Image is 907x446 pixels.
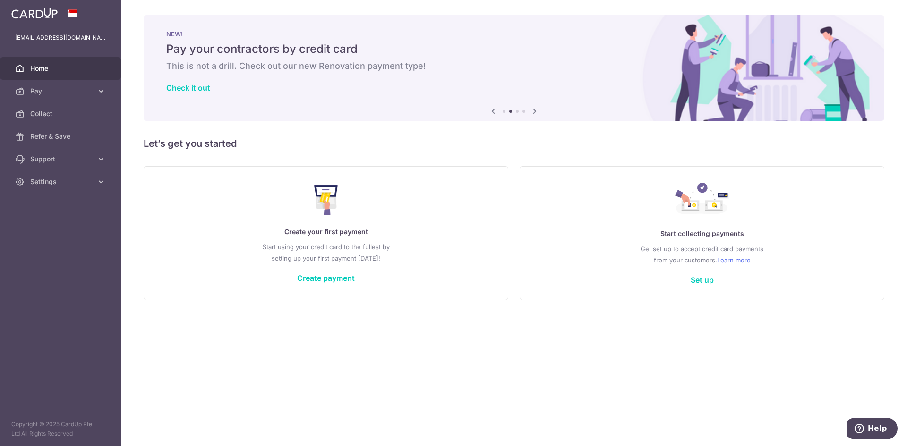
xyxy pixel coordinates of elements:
[30,86,93,96] span: Pay
[691,275,714,285] a: Set up
[30,132,93,141] span: Refer & Save
[11,8,58,19] img: CardUp
[30,64,93,73] span: Home
[539,243,865,266] p: Get set up to accept credit card payments from your customers.
[539,228,865,239] p: Start collecting payments
[314,185,338,215] img: Make Payment
[30,109,93,118] span: Collect
[675,183,729,217] img: Collect Payment
[297,273,355,283] a: Create payment
[166,60,862,72] h6: This is not a drill. Check out our new Renovation payment type!
[166,83,210,93] a: Check it out
[144,15,884,121] img: Renovation banner
[144,136,884,151] h5: Let’s get you started
[166,42,862,57] h5: Pay your contractors by credit card
[166,30,862,38] p: NEW!
[30,154,93,164] span: Support
[163,241,489,264] p: Start using your credit card to the fullest by setting up your first payment [DATE]!
[30,177,93,186] span: Settings
[15,33,106,42] p: [EMAIL_ADDRESS][DOMAIN_NAME]
[847,418,898,441] iframe: Opens a widget where you can find more information
[163,226,489,237] p: Create your first payment
[717,254,751,266] a: Learn more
